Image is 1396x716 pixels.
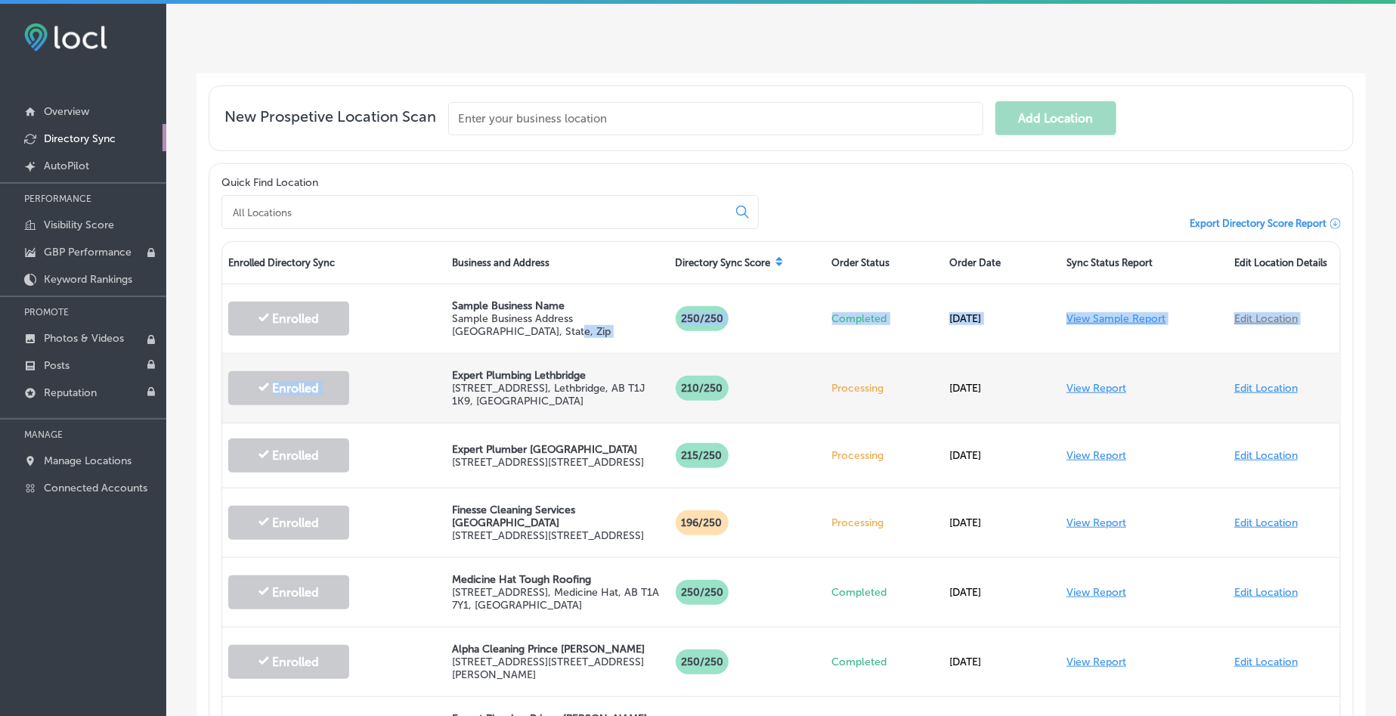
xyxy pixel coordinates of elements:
[44,219,114,231] p: Visibility Score
[452,325,664,338] p: [GEOGRAPHIC_DATA], State, Zip
[832,586,937,599] p: Completed
[1228,242,1340,284] div: Edit Location Details
[228,645,349,679] button: Enrolled
[44,386,97,399] p: Reputation
[676,376,729,401] p: 210 /250
[228,506,349,540] button: Enrolled
[670,242,826,284] div: Directory Sync Score
[224,107,436,135] span: New Prospetive Location Scan
[231,206,724,219] input: All Locations
[1190,218,1326,229] span: Export Directory Score Report
[676,580,729,605] p: 250 /250
[1060,242,1228,284] div: Sync Status Report
[452,643,664,656] p: Alpha Cleaning Prince [PERSON_NAME]
[943,571,1060,614] div: [DATE]
[452,529,664,542] p: [STREET_ADDRESS] [STREET_ADDRESS]
[452,312,664,325] p: Sample Business Address
[452,456,664,469] p: [STREET_ADDRESS] [STREET_ADDRESS]
[222,242,446,284] div: Enrolled Directory Sync
[943,297,1060,340] div: [DATE]
[44,105,89,118] p: Overview
[1234,586,1298,599] a: Edit Location
[44,132,116,145] p: Directory Sync
[676,306,729,331] p: 250/250
[943,640,1060,683] div: [DATE]
[452,573,664,586] p: Medicine Hat Tough Roofing
[943,367,1060,410] div: [DATE]
[832,312,937,325] p: Completed
[943,501,1060,544] div: [DATE]
[676,649,729,674] p: 250 /250
[1234,656,1298,668] a: Edit Location
[44,454,132,467] p: Manage Locations
[228,302,349,336] button: Enrolled
[44,160,89,172] p: AutoPilot
[826,242,943,284] div: Order Status
[1066,312,1165,325] a: View Sample Report
[228,439,349,473] button: Enrolled
[44,246,132,259] p: GBP Performance
[676,443,729,468] p: 215 /250
[1234,382,1298,395] a: Edit Location
[1234,312,1298,325] a: Edit Location
[943,434,1060,477] div: [DATE]
[943,242,1060,284] div: Order Date
[832,382,937,395] p: Processing
[452,504,664,529] p: Finesse Cleaning Services [GEOGRAPHIC_DATA]
[452,369,664,382] p: Expert Plumbing Lethbridge
[228,575,349,609] button: Enrolled
[44,359,70,372] p: Posts
[228,371,349,405] button: Enrolled
[1066,656,1126,668] a: View Report
[676,510,729,535] p: 196 /250
[221,176,318,189] label: Quick Find Location
[995,101,1116,135] button: Add Location
[1066,516,1126,529] a: View Report
[1066,382,1126,395] a: View Report
[1234,516,1298,529] a: Edit Location
[448,102,983,135] input: Enter your business location
[44,332,124,345] p: Photos & Videos
[832,449,937,462] p: Processing
[446,242,670,284] div: Business and Address
[452,382,664,408] p: [STREET_ADDRESS] , Lethbridge, AB T1J 1K9, [GEOGRAPHIC_DATA]
[832,516,937,529] p: Processing
[1066,449,1126,462] a: View Report
[1234,449,1298,462] a: Edit Location
[44,482,147,494] p: Connected Accounts
[452,443,664,456] p: Expert Plumber [GEOGRAPHIC_DATA]
[1066,586,1126,599] a: View Report
[44,273,132,286] p: Keyword Rankings
[452,656,664,681] p: [STREET_ADDRESS] [STREET_ADDRESS][PERSON_NAME]
[24,23,107,51] img: fda3e92497d09a02dc62c9cd864e3231.png
[832,656,937,668] p: Completed
[452,586,664,612] p: [STREET_ADDRESS] , Medicine Hat, AB T1A 7Y1, [GEOGRAPHIC_DATA]
[452,299,664,312] p: Sample Business Name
